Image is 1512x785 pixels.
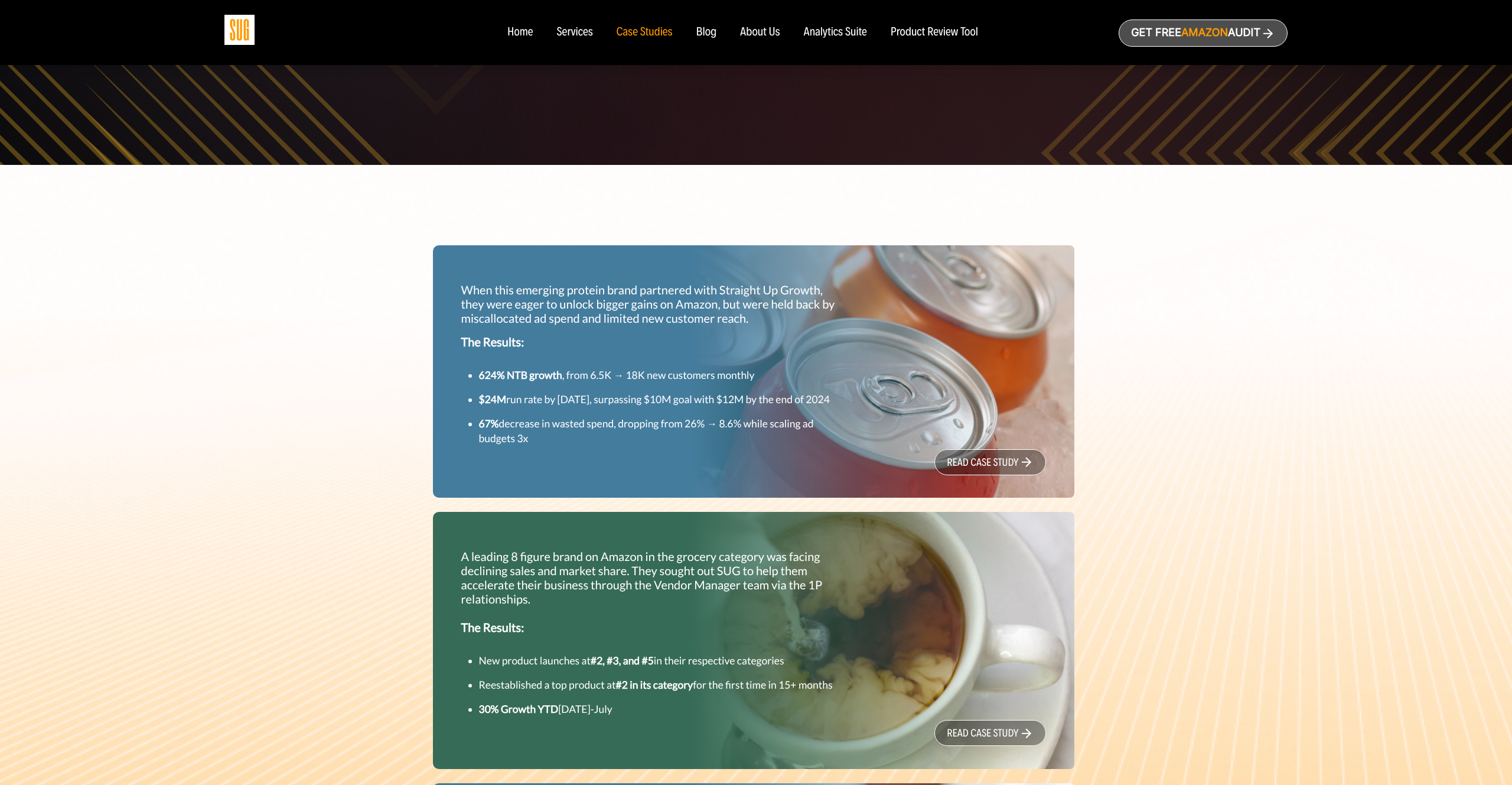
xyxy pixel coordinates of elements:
strong: #2, #3, and #5 [591,654,654,667]
p: A leading 8 figure brand on Amazon in the grocery category was facing declining sales and market ... [461,550,845,635]
small: , from 6.5K → 18K new customers monthly [479,369,755,381]
a: Services [556,26,592,39]
strong: 624% NTB growth [479,369,562,381]
strong: The Results: [461,621,524,635]
small: Reestablished a top product at for the first time in 15+ months [479,679,833,691]
strong: #2 in its category [615,679,693,691]
span: Amazon [1181,27,1228,39]
strong: $24M [479,393,507,406]
a: Product Review Tool [891,26,978,39]
small: run rate by [DATE], surpassing $10M goal with $12M by the end of 2024 [479,393,830,406]
a: Analytics Suite [804,26,867,39]
a: About Us [740,26,780,39]
strong: 67% [479,417,499,430]
a: Blog [696,26,717,39]
small: New product launches at in their respective categories [479,654,784,667]
small: decrease in wasted spend, dropping from 26% → 8.6% while scaling ad budgets 3x [479,417,814,445]
a: Get freeAmazonAudit [1119,20,1288,47]
a: Case Studies [617,26,673,39]
strong: 30% Growth YTD [479,703,559,715]
a: Home [507,26,533,39]
a: read case study [934,720,1045,746]
a: read case study [934,449,1045,475]
strong: The Results: [461,335,524,349]
p: When this emerging protein brand partnered with Straight Up Growth, they were eager to unlock big... [461,283,845,326]
img: Sug [224,15,255,45]
small: [DATE]-July [479,703,612,715]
